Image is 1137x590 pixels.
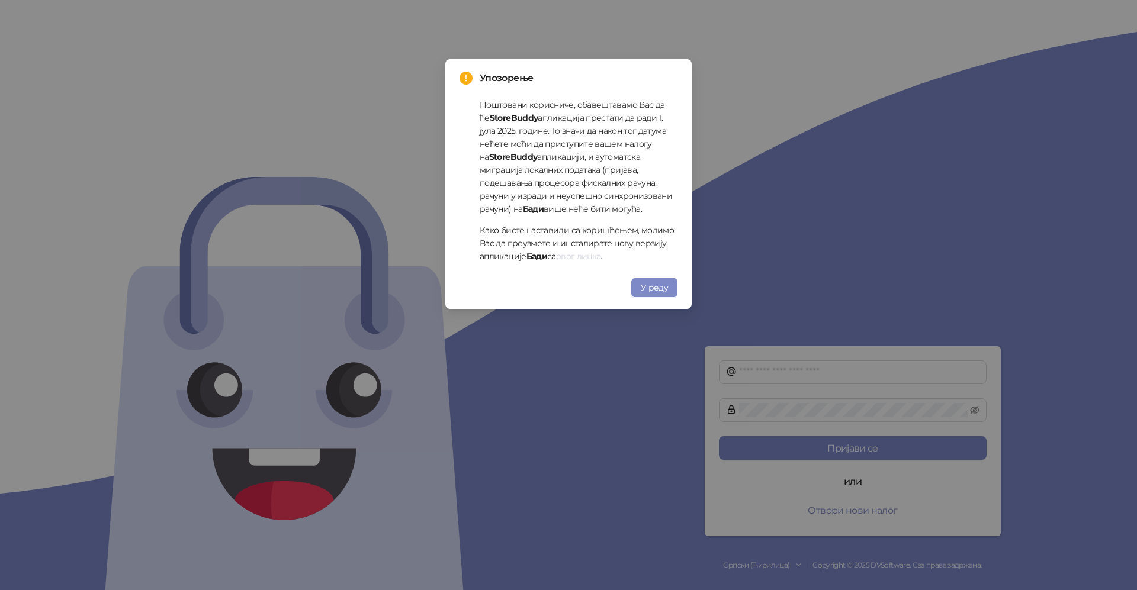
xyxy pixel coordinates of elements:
[641,282,668,293] span: У реду
[480,98,677,215] p: Поштовани корисниче, обавештавамо Вас да ће апликација престати да ради 1. јула 2025. године. То ...
[631,278,677,297] button: У реду
[490,112,538,123] strong: StoreBuddy
[556,251,601,262] a: овог линка
[480,224,677,263] p: Како бисте наставили са коришћењем, молимо Вас да преузмете и инсталирате нову верзију апликације...
[523,204,544,214] strong: Бади
[526,251,547,262] strong: Бади
[480,71,677,85] span: Упозорење
[489,151,538,162] strong: StoreBuddy
[460,72,473,85] span: exclamation-circle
